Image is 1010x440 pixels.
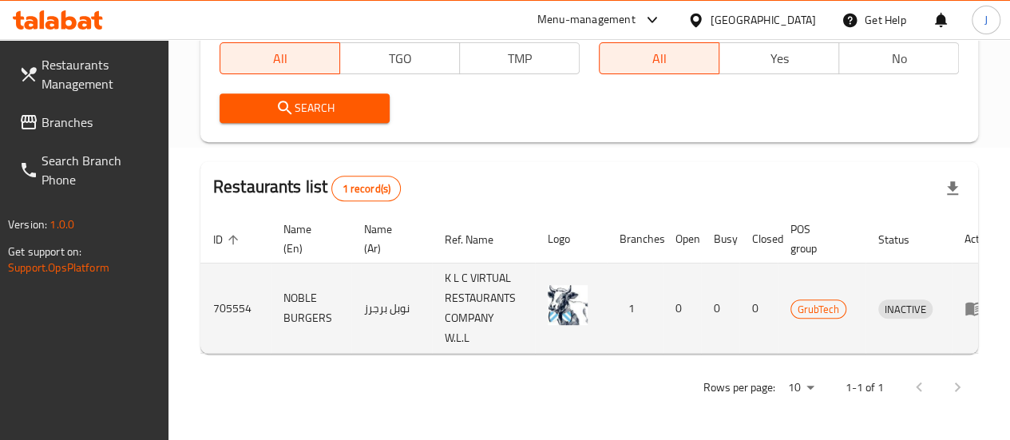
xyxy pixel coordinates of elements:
div: Menu-management [537,10,636,30]
button: TGO [339,42,460,74]
td: 1 [607,264,663,354]
p: 1-1 of 1 [846,378,884,398]
h2: Restaurants list [213,175,401,201]
td: 0 [663,264,701,354]
span: INACTIVE [878,300,933,319]
span: Yes [726,47,833,70]
a: Search Branch Phone [6,141,168,199]
td: NOBLE BURGERS [271,264,351,354]
th: Action [952,215,1007,264]
span: 1.0.0 [50,214,74,235]
span: Get support on: [8,241,81,262]
div: Total records count [331,176,401,201]
span: Search Branch Phone [42,151,156,189]
td: نوبل برجرز [351,264,432,354]
th: Closed [739,215,778,264]
span: Restaurants Management [42,55,156,93]
button: All [599,42,719,74]
span: GrubTech [791,300,846,319]
span: Branches [42,113,156,132]
span: 1 record(s) [332,181,400,196]
span: Version: [8,214,47,235]
span: Status [878,230,930,249]
td: 0 [701,264,739,354]
span: POS group [790,220,846,258]
div: Export file [933,169,972,208]
a: Restaurants Management [6,46,168,103]
span: TGO [347,47,454,70]
td: 0 [739,264,778,354]
span: J [984,11,988,29]
img: NOBLE BURGERS [548,285,588,325]
button: No [838,42,959,74]
th: Branches [607,215,663,264]
button: TMP [459,42,580,74]
th: Open [663,215,701,264]
div: Rows per page: [782,376,820,400]
button: All [220,42,340,74]
span: Ref. Name [445,230,514,249]
a: Branches [6,103,168,141]
span: ID [213,230,244,249]
th: Busy [701,215,739,264]
span: TMP [466,47,573,70]
span: Search [232,98,378,118]
button: Yes [719,42,839,74]
p: Rows per page: [703,378,775,398]
span: All [606,47,713,70]
a: Support.OpsPlatform [8,257,109,278]
td: 705554 [200,264,271,354]
span: No [846,47,953,70]
div: [GEOGRAPHIC_DATA] [711,11,816,29]
span: Name (En) [283,220,332,258]
th: Logo [535,215,607,264]
table: enhanced table [200,215,1007,354]
div: Menu [964,299,994,318]
span: All [227,47,334,70]
button: Search [220,93,390,123]
td: K L C VIRTUAL RESTAURANTS COMPANY W.L.L [432,264,535,354]
span: Name (Ar) [364,220,413,258]
div: INACTIVE [878,299,933,319]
